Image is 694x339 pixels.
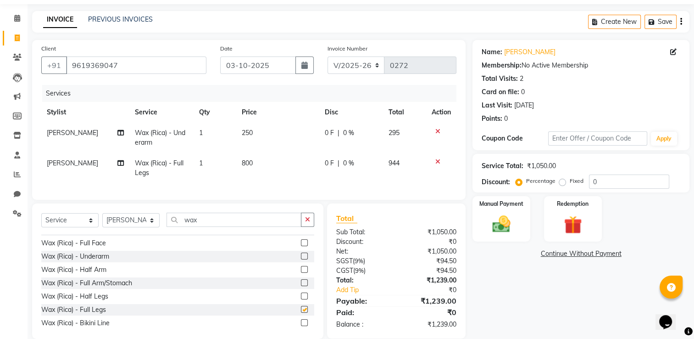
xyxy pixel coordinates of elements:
div: Balance : [329,320,396,329]
div: Wax (Rica) - Underarm [41,252,109,261]
label: Manual Payment [479,200,523,208]
span: | [338,128,339,138]
div: Wax (Rica) - Full Legs [41,305,106,315]
div: 0 [504,114,508,124]
span: 1 [199,129,203,137]
button: Save [644,15,677,29]
span: Wax (Rica) - Full Legs [135,159,183,177]
span: Total [336,214,357,223]
div: Discount: [329,237,396,247]
div: ₹1,050.00 [396,227,463,237]
div: Points: [482,114,502,124]
th: Stylist [41,102,129,123]
div: ( ) [329,256,396,266]
div: Wax (Rica) - Half Legs [41,292,108,301]
label: Redemption [557,200,589,208]
input: Search by Name/Mobile/Email/Code [66,56,206,74]
div: Coupon Code [482,134,548,143]
div: ₹1,239.00 [396,276,463,285]
div: [DATE] [514,101,534,110]
input: Search or Scan [167,213,301,227]
label: Percentage [526,177,555,185]
img: _gift.svg [558,214,588,236]
a: PREVIOUS INVOICES [88,15,153,23]
div: 2 [520,74,523,84]
span: 0 F [325,128,334,138]
th: Qty [194,102,236,123]
div: ₹0 [408,285,464,295]
label: Invoice Number [328,45,367,53]
iframe: chat widget [655,302,685,330]
a: [PERSON_NAME] [504,47,555,57]
div: ₹0 [396,307,463,318]
div: Last Visit: [482,101,512,110]
span: 0 % [343,128,354,138]
div: Service Total: [482,161,523,171]
span: 0 % [343,158,354,168]
div: Total: [329,276,396,285]
div: ₹1,239.00 [396,320,463,329]
span: 800 [242,159,253,167]
div: ₹1,239.00 [396,295,463,306]
div: ₹1,050.00 [396,247,463,256]
div: Sub Total: [329,227,396,237]
div: Net: [329,247,396,256]
button: +91 [41,56,67,74]
label: Client [41,45,56,53]
label: Fixed [570,177,583,185]
span: 9% [355,257,363,265]
th: Total [383,102,427,123]
div: Total Visits: [482,74,518,84]
div: Wax (Rica) - Full Arm/Stomach [41,278,132,288]
button: Apply [651,132,677,146]
div: Card on file: [482,87,519,97]
span: [PERSON_NAME] [47,159,98,167]
div: No Active Membership [482,61,680,70]
img: _cash.svg [487,214,516,235]
div: Name: [482,47,502,57]
th: Disc [319,102,383,123]
span: 0 F [325,158,334,168]
a: Add Tip [329,285,407,295]
a: INVOICE [43,11,77,28]
span: | [338,158,339,168]
label: Date [220,45,233,53]
div: Payable: [329,295,396,306]
div: Membership: [482,61,522,70]
div: ₹0 [396,237,463,247]
div: ₹94.50 [396,256,463,266]
div: ₹1,050.00 [527,161,556,171]
th: Action [426,102,456,123]
div: Discount: [482,177,510,187]
th: Service [129,102,194,123]
div: Wax (Rica) - Half Arm [41,265,106,275]
div: Paid: [329,307,396,318]
span: Wax (Rica) - Underarm [135,129,185,147]
div: 0 [521,87,525,97]
span: SGST [336,257,353,265]
div: ₹94.50 [396,266,463,276]
span: 250 [242,129,253,137]
span: 1 [199,159,203,167]
input: Enter Offer / Coupon Code [548,131,647,146]
div: Wax (Rica) - Full Face [41,238,106,248]
div: ( ) [329,266,396,276]
div: Wax (Rica) - Bikini Line [41,318,110,328]
span: CGST [336,266,353,275]
span: 295 [389,129,400,137]
a: Continue Without Payment [474,249,688,259]
th: Price [236,102,319,123]
span: 9% [355,267,364,274]
span: [PERSON_NAME] [47,129,98,137]
span: 944 [389,159,400,167]
div: Services [42,85,463,102]
button: Create New [588,15,641,29]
